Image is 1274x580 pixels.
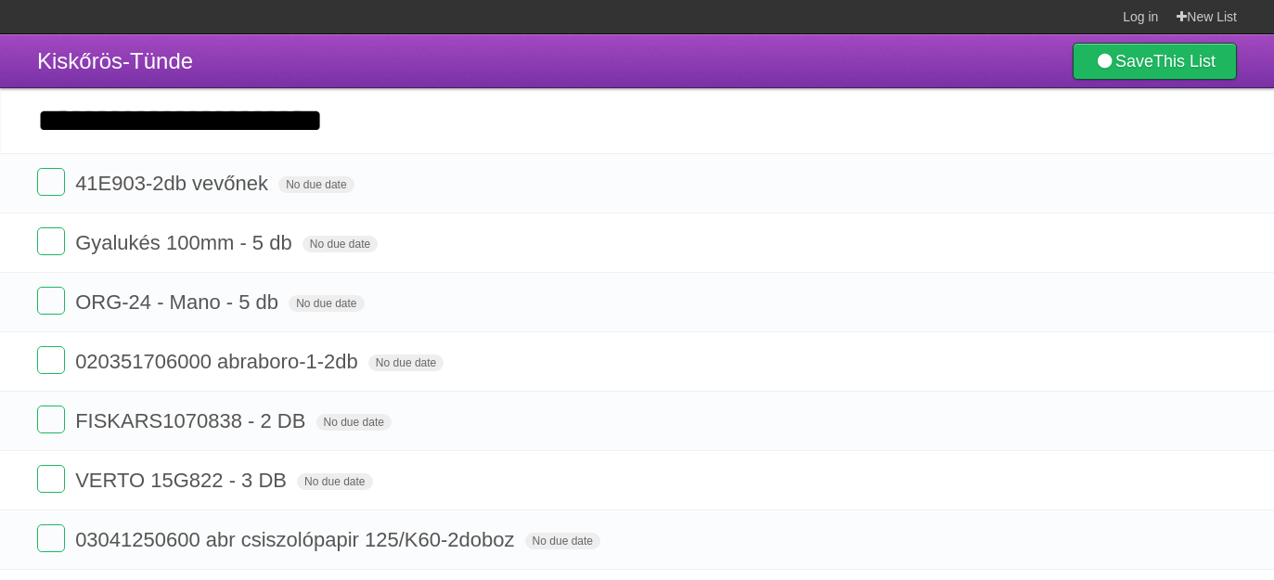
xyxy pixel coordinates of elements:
span: No due date [316,414,392,431]
span: VERTO 15G822 - 3 DB [75,469,291,492]
span: FISKARS1070838 - 2 DB [75,409,310,432]
a: SaveThis List [1073,43,1237,80]
span: ORG-24 - Mano - 5 db [75,290,283,314]
label: Done [37,227,65,255]
span: Gyalukés 100mm - 5 db [75,231,297,254]
span: No due date [297,473,372,490]
span: No due date [302,236,378,252]
label: Done [37,465,65,493]
label: Done [37,287,65,315]
label: Done [37,346,65,374]
span: 020351706000 abraboro-1-2db [75,350,363,373]
span: 03041250600 abr csiszolópapir 125/K60-2doboz [75,528,519,551]
span: Kiskőrös-Tünde [37,48,193,73]
span: 41E903-2db vevőnek [75,172,273,195]
span: No due date [525,533,600,549]
span: No due date [278,176,354,193]
label: Done [37,524,65,552]
span: No due date [368,354,444,371]
label: Done [37,406,65,433]
b: This List [1153,52,1216,71]
span: No due date [289,295,364,312]
label: Done [37,168,65,196]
